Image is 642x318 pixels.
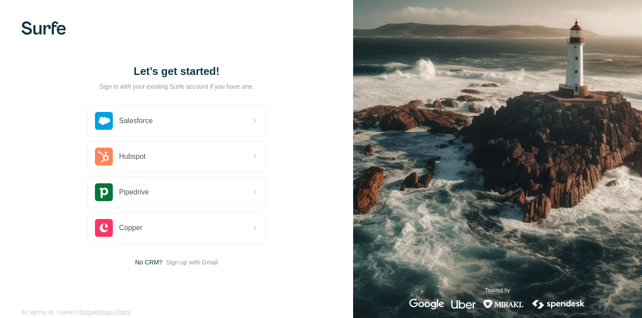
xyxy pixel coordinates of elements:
img: copper's logo [95,219,113,237]
span: Salesforce [119,116,153,126]
span: Pipedrive [119,187,149,198]
img: uber's logo [451,299,476,310]
p: Trusted by [485,286,510,294]
img: spendesk's logo [531,299,586,310]
a: Privacy Policy [97,309,131,315]
span: No CRM? [135,258,162,267]
span: By signing up, I agree to & [21,308,131,316]
span: Hubspot [119,151,146,162]
img: mirakl's logo [483,299,524,310]
h1: Let’s get started! [87,64,266,78]
button: Sign up with Gmail [166,258,218,267]
p: Sign in with your existing Surfe account if you have one. [99,82,254,91]
img: pipedrive's logo [95,183,113,201]
img: Surfe's logo [21,21,66,35]
img: hubspot's logo [95,148,113,165]
img: salesforce's logo [95,112,113,130]
img: google's logo [409,299,444,310]
span: Copper [119,223,142,233]
a: Terms [79,309,94,315]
